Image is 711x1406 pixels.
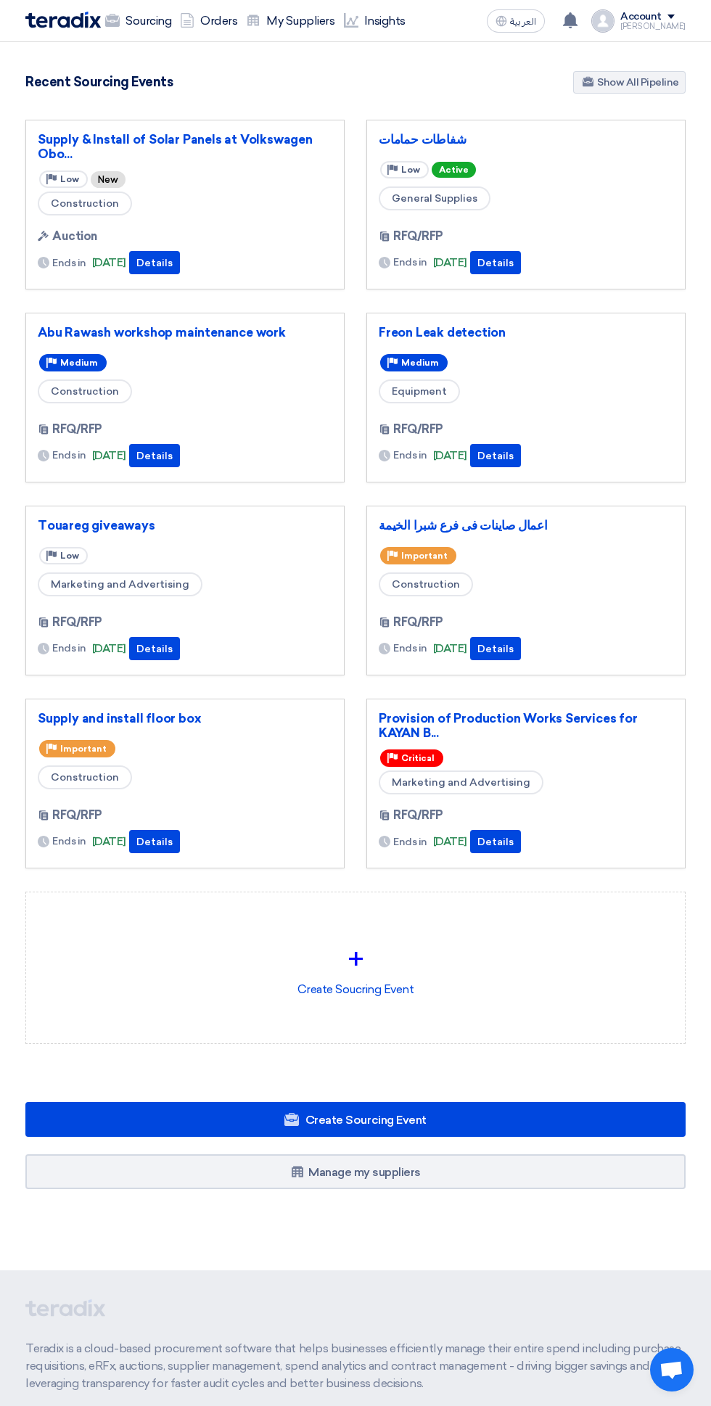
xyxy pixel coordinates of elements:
[92,641,126,657] span: [DATE]
[38,325,332,340] a: Abu Rawash workshop maintenance work
[52,614,102,631] span: RFQ/RFP
[60,551,79,561] span: Low
[60,358,98,368] span: Medium
[433,834,467,850] span: [DATE]
[38,572,202,596] span: Marketing and Advertising
[379,770,543,794] span: Marketing and Advertising
[470,251,521,274] button: Details
[379,572,473,596] span: Construction
[25,12,101,28] img: Teradix logo
[393,228,443,245] span: RFQ/RFP
[393,834,427,850] span: Ends in
[60,744,107,754] span: Important
[393,421,443,438] span: RFQ/RFP
[379,132,673,147] a: شفاطات حمامات
[401,753,435,763] span: Critical
[340,5,410,37] a: Insights
[52,807,102,824] span: RFQ/RFP
[393,807,443,824] span: RFQ/RFP
[305,1113,427,1127] span: Create Sourcing Event
[620,22,686,30] div: [PERSON_NAME]
[393,614,443,631] span: RFQ/RFP
[242,5,339,37] a: My Suppliers
[433,641,467,657] span: [DATE]
[393,641,427,656] span: Ends in
[401,551,448,561] span: Important
[38,904,673,1032] div: Create Soucring Event
[52,448,86,463] span: Ends in
[591,9,615,33] img: profile_test.png
[91,171,126,188] div: New
[379,711,673,740] a: Provision of Production Works Services for KAYAN B...
[401,165,420,175] span: Low
[38,711,332,725] a: Supply and install floor box
[379,186,490,210] span: General Supplies
[470,444,521,467] button: Details
[38,765,132,789] span: Construction
[432,162,476,178] span: Active
[129,251,180,274] button: Details
[38,192,132,215] span: Construction
[52,641,86,656] span: Ends in
[379,379,460,403] span: Equipment
[176,5,242,37] a: Orders
[52,255,86,271] span: Ends in
[129,637,180,660] button: Details
[129,444,180,467] button: Details
[101,5,176,37] a: Sourcing
[92,255,126,271] span: [DATE]
[60,174,79,184] span: Low
[92,448,126,464] span: [DATE]
[38,518,332,533] a: Touareg giveaways
[573,71,686,94] a: Show All Pipeline
[433,255,467,271] span: [DATE]
[470,830,521,853] button: Details
[38,937,673,981] div: +
[393,255,427,270] span: Ends in
[129,830,180,853] button: Details
[379,518,673,533] a: اعمال صاينات فى فرع شبرا الخيمة
[470,637,521,660] button: Details
[401,358,439,368] span: Medium
[510,17,536,27] span: العربية
[38,132,332,161] a: Supply & Install of Solar Panels at Volkswagen Obo...
[52,834,86,849] span: Ends in
[433,448,467,464] span: [DATE]
[52,421,102,438] span: RFQ/RFP
[25,1154,686,1189] a: Manage my suppliers
[650,1348,694,1391] a: Open chat
[25,74,173,90] h4: Recent Sourcing Events
[393,448,427,463] span: Ends in
[620,11,662,23] div: Account
[379,325,673,340] a: Freon Leak detection
[487,9,545,33] button: العربية
[52,228,97,245] span: Auction
[25,1340,686,1392] p: Teradix is a cloud-based procurement software that helps businesses efficiently manage their enti...
[92,834,126,850] span: [DATE]
[38,379,132,403] span: Construction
